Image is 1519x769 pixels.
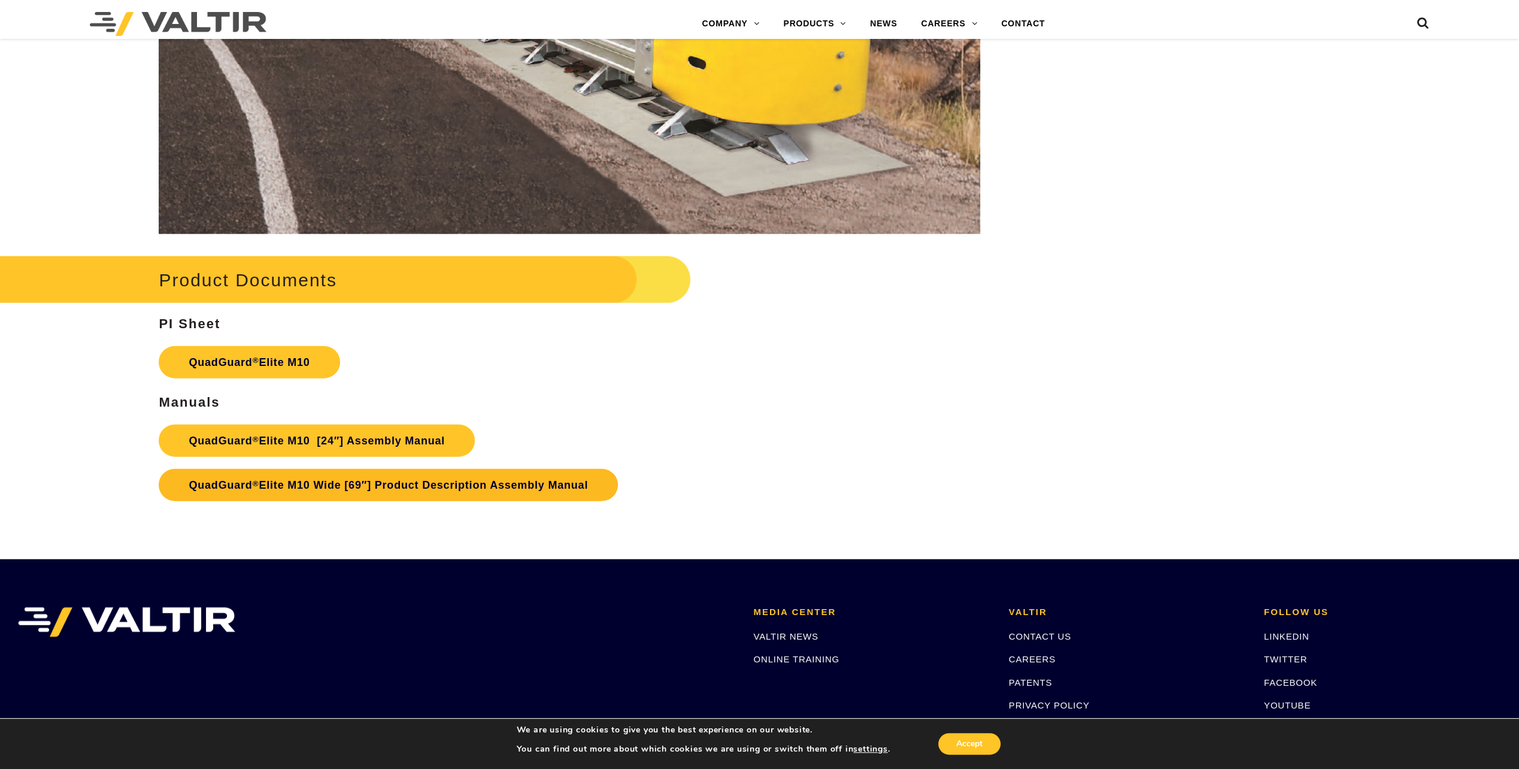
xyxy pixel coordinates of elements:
img: VALTIR [18,607,235,637]
h2: FOLLOW US [1264,607,1501,617]
strong: Manuals [159,395,220,410]
a: QuadGuard®Elite M10 Wide [69″] Product Description Assembly Manual [159,469,618,501]
a: ONLINE TRAINING [753,654,839,664]
a: LINKEDIN [1264,631,1309,641]
a: CONTACT [989,12,1057,36]
a: PATENTS [1009,677,1053,688]
p: We are using cookies to give you the best experience on our website. [516,725,890,735]
button: Accept [938,733,1000,755]
a: VALTIR NEWS [753,631,818,641]
a: NEWS [858,12,909,36]
a: TWITTER [1264,654,1307,664]
img: Valtir [90,12,266,36]
a: FACEBOOK [1264,677,1317,688]
a: PRODUCTS [771,12,858,36]
strong: PI Sheet [159,316,220,331]
a: YOUTUBE [1264,700,1311,710]
h2: VALTIR [1009,607,1246,617]
button: settings [853,744,887,755]
sup: ® [253,356,259,365]
a: CAREERS [1009,654,1056,664]
a: COMPANY [690,12,771,36]
sup: ® [253,435,259,444]
a: CAREERS [909,12,989,36]
a: QuadGuard®Elite M10 [24″] Assembly Manual [159,425,475,457]
h2: MEDIA CENTER [753,607,990,617]
sup: ® [253,479,259,488]
a: CONTACT US [1009,631,1071,641]
a: QuadGuard®Elite M10 [159,346,339,379]
a: PRIVACY POLICY [1009,700,1090,710]
p: You can find out more about which cookies we are using or switch them off in . [516,744,890,755]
